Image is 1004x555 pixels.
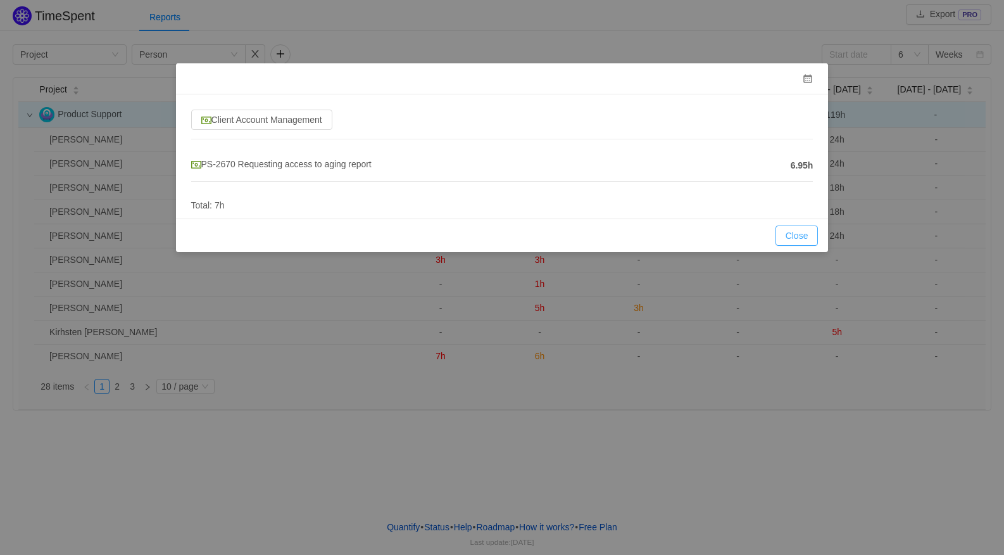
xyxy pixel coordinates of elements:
span: PS-2670 Requesting access to aging report [191,159,372,169]
img: 11214 [201,115,211,125]
span: Client Account Management [201,115,322,125]
button: Close [775,226,819,246]
span: Total: 7h [191,200,225,210]
span: 6.95h [791,159,813,172]
img: 11214 [191,160,201,170]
